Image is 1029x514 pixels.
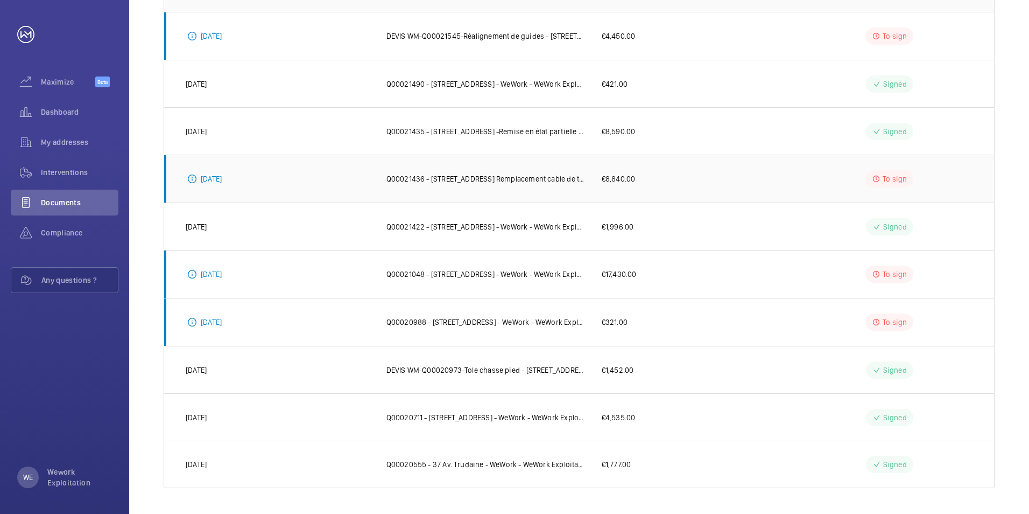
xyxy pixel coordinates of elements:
[883,317,907,328] p: To sign
[23,472,33,483] p: WE
[186,126,207,137] p: [DATE]
[41,137,118,148] span: My addresses
[186,221,207,232] p: [DATE]
[386,31,584,41] p: DEVIS WM-Q00021545-Réalignement de guides - [STREET_ADDRESS][PERSON_NAME] Exploitation
[602,412,636,423] p: €4,535.00
[602,79,628,89] p: €421.00
[186,459,207,470] p: [DATE]
[883,126,907,137] p: Signed
[883,31,907,41] p: To sign
[883,79,907,89] p: Signed
[186,365,207,376] p: [DATE]
[386,126,584,137] p: Q00021435 - [STREET_ADDRESS] -Remise en état partielle suite inondation
[883,269,907,280] p: To sign
[386,317,584,328] p: Q00020988 - [STREET_ADDRESS] - WeWork - WeWork Exploitation
[602,173,636,184] p: €8,840.00
[602,365,634,376] p: €1,452.00
[602,31,636,41] p: €4,450.00
[602,317,628,328] p: €321.00
[47,467,112,488] p: Wework Exploitation
[41,275,118,286] span: Any questions ?
[386,269,584,280] p: Q00021048 - [STREET_ADDRESS] - WeWork - WeWork Exploitation
[186,412,207,423] p: [DATE]
[386,365,584,376] p: DEVIS WM-Q00020973-Tole chasse pied - [STREET_ADDRESS][PERSON_NAME] Exploitation
[386,173,584,184] p: Q00021436 - [STREET_ADDRESS] Remplacement cable de traction et poulies de mouflage
[386,79,584,89] p: Q00021490 - [STREET_ADDRESS] - WeWork - WeWork Exploitation
[386,412,584,423] p: Q00020711 - [STREET_ADDRESS] - WeWork - WeWork Exploitation - Porte Piétonne Entrée Gauche 70639749
[186,79,207,89] p: [DATE]
[201,317,222,328] p: [DATE]
[883,412,907,423] p: Signed
[883,459,907,470] p: Signed
[386,459,584,470] p: Q00020555 - 37 Av. Trudaine - WeWork - WeWork Exploitation remise en etat ascenseur episode
[41,167,118,178] span: Interventions
[41,107,118,117] span: Dashboard
[883,173,907,184] p: To sign
[201,269,222,280] p: [DATE]
[41,227,118,238] span: Compliance
[41,197,118,208] span: Documents
[201,173,222,184] p: [DATE]
[386,221,584,232] p: Q00021422 - [STREET_ADDRESS] - WeWork - WeWork Exploitation
[883,365,907,376] p: Signed
[602,459,631,470] p: €1,777.00
[41,77,95,87] span: Maximize
[883,221,907,232] p: Signed
[602,269,637,280] p: €17,430.00
[602,126,636,137] p: €8,590.00
[95,77,110,87] span: Beta
[602,221,634,232] p: €1,996.00
[201,31,222,41] p: [DATE]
